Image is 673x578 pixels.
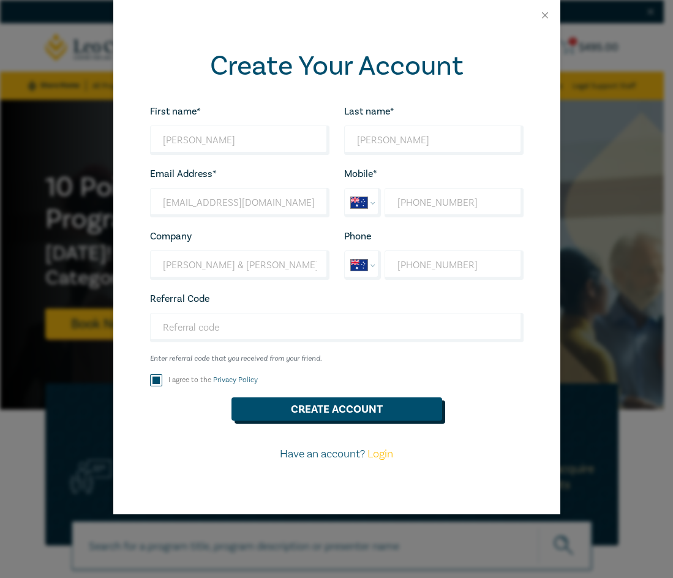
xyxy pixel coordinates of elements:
input: First name* [150,126,329,155]
button: Close [540,10,551,21]
input: Enter Mobile number [385,188,523,217]
p: Have an account? [143,446,531,462]
label: First name* [150,106,201,117]
label: Email Address* [150,168,217,179]
label: Referral Code [150,293,209,304]
label: Last name* [344,106,394,117]
button: Create Account [231,397,442,421]
h2: Create Your Account [150,50,524,82]
input: Company [150,250,329,280]
input: Your email [150,188,329,217]
label: Company [150,231,192,242]
label: Phone [344,231,371,242]
a: Login [367,447,393,461]
small: Enter referral code that you received from your friend. [150,355,524,363]
a: Privacy Policy [213,375,258,385]
label: Mobile* [344,168,377,179]
label: I agree to the [168,375,258,385]
input: Enter phone number [385,250,523,280]
input: Referral code [150,313,524,342]
input: Last name* [344,126,524,155]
